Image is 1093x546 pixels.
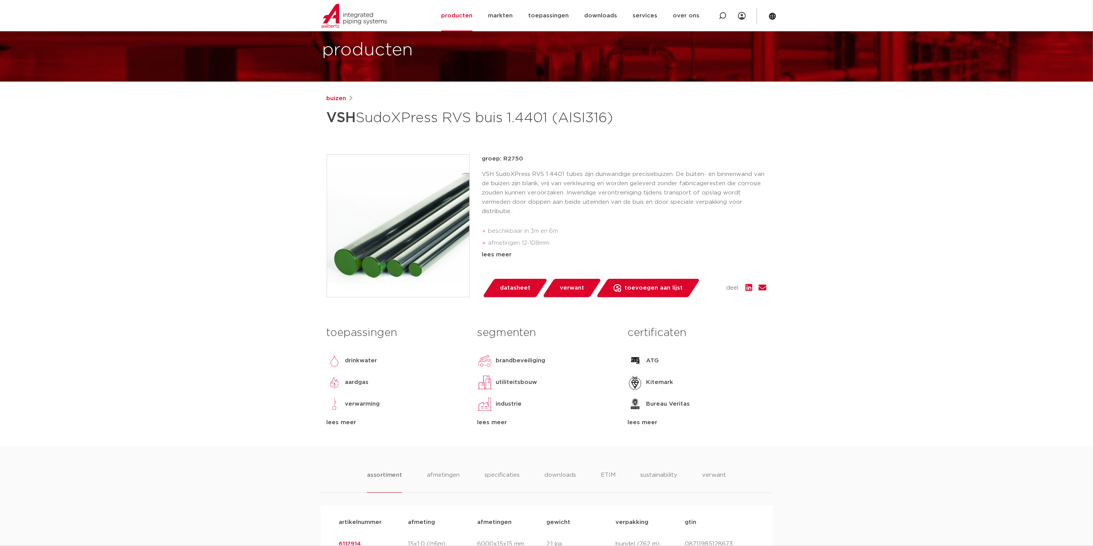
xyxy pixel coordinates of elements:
p: verpakking [616,518,685,527]
li: afmetingen [427,471,460,493]
a: datasheet [482,279,548,297]
img: Kitemark [627,375,643,390]
li: ETIM [601,471,616,493]
span: toevoegen aan lijst [624,282,683,294]
li: assortiment [367,471,402,493]
p: brandbeveiliging [496,356,545,365]
h3: toepassingen [327,325,466,341]
p: groep: R2750 [482,154,767,164]
p: industrie [496,399,522,409]
p: afmetingen [477,518,547,527]
img: utiliteitsbouw [477,375,493,390]
p: gewicht [547,518,616,527]
h3: certificaten [627,325,766,341]
div: lees meer [327,418,466,427]
img: ATG [627,353,643,369]
a: buizen [327,94,346,103]
img: industrie [477,396,493,412]
li: sustainability [640,471,677,493]
h1: SudoXPress RVS buis 1.4401 (AISI316) [327,106,617,130]
li: verwant [702,471,726,493]
img: drinkwater [327,353,342,369]
a: verwant [542,279,602,297]
div: lees meer [482,250,767,259]
div: lees meer [477,418,616,427]
p: drinkwater [345,356,377,365]
img: verwarming [327,396,342,412]
p: utiliteitsbouw [496,378,537,387]
img: Product Image for VSH SudoXPress RVS buis 1.4401 (AISI316) [327,155,469,297]
div: lees meer [627,418,766,427]
h3: segmenten [477,325,616,341]
h1: producten [322,38,413,63]
span: datasheet [500,282,530,294]
span: deel: [726,283,740,293]
span: verwant [560,282,584,294]
p: afmeting [408,518,477,527]
li: downloads [544,471,576,493]
li: specificaties [484,471,520,493]
li: afmetingen 12-108mm [488,237,767,249]
li: beschikbaar in 3m en 6m [488,225,767,237]
p: aardgas [345,378,369,387]
img: Bureau Veritas [627,396,643,412]
img: brandbeveiliging [477,353,493,369]
p: Bureau Veritas [646,399,690,409]
p: verwarming [345,399,380,409]
p: gtin [685,518,754,527]
p: Kitemark [646,378,673,387]
p: ATG [646,356,659,365]
p: VSH SudoXPress RVS 1.4401 tubes zijn dunwandige precisiebuizen. De buiten- en binnenwand van de b... [482,170,767,216]
p: artikelnummer [339,518,408,527]
strong: VSH [327,111,356,125]
img: aardgas [327,375,342,390]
